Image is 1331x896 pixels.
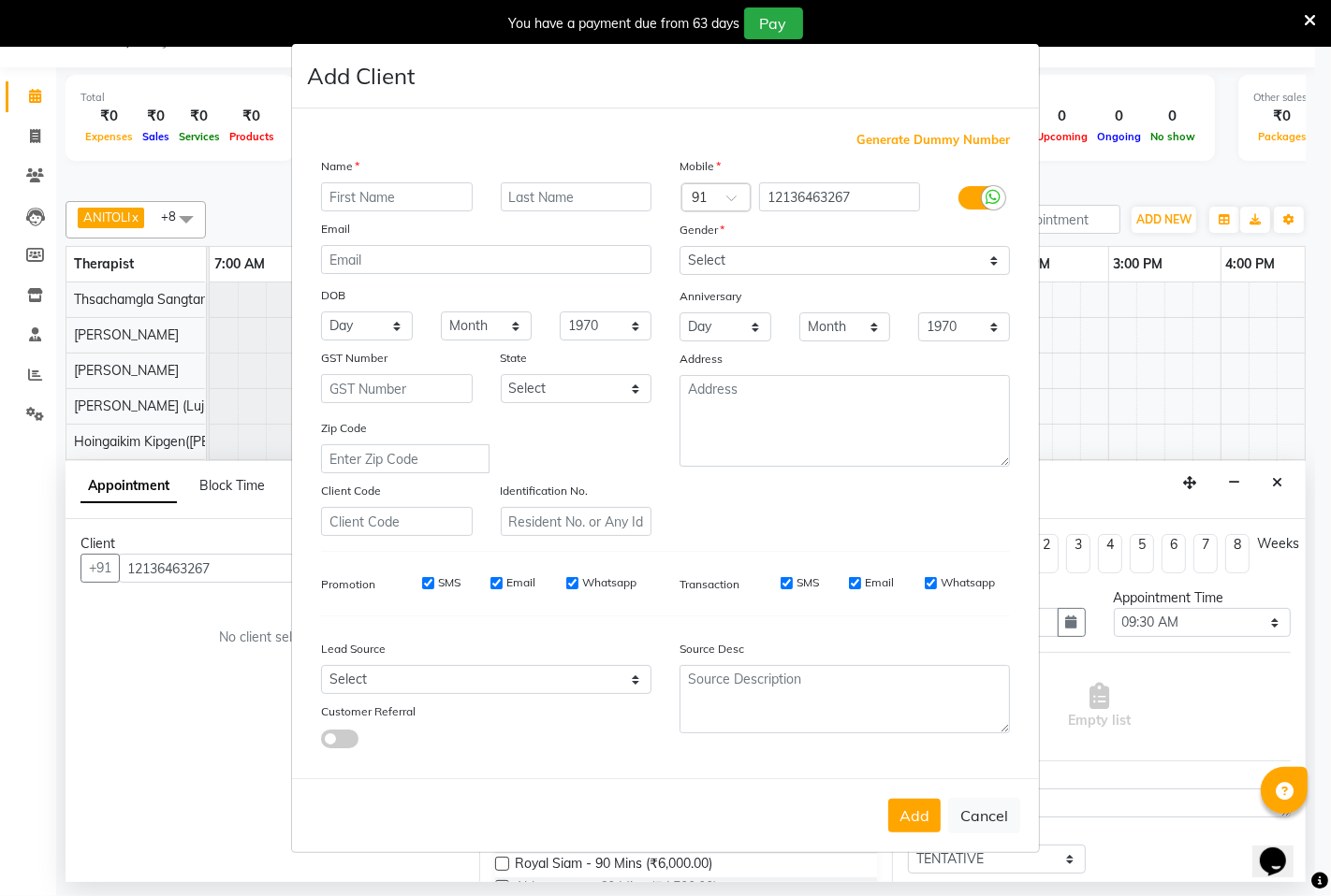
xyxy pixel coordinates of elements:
label: Gender [680,222,724,238]
label: Anniversary [680,288,741,305]
label: Lead Source [321,641,386,658]
input: Email [321,245,651,274]
button: Add [888,799,941,832]
span: Generate Dummy Number [856,131,1010,150]
label: Email [506,574,535,591]
input: GST Number [321,374,473,403]
label: DOB [321,287,345,304]
label: Email [321,221,350,238]
label: Mobile [680,158,721,175]
label: Whatsapp [582,574,636,591]
label: Client Code [321,483,381,499]
label: Name [321,158,359,175]
label: Email [865,574,894,591]
label: Whatsapp [941,574,995,591]
button: Cancel [948,798,1020,833]
label: GST Number [321,350,388,367]
label: SMS [797,574,819,591]
label: Zip Code [321,420,367,437]
label: Transaction [680,576,739,593]
label: State [501,350,528,367]
label: SMS [438,574,461,591]
label: Identification No. [501,483,589,499]
label: Customer Referral [321,703,416,720]
input: Enter Zip Code [321,444,490,473]
label: Address [680,351,723,368]
h4: Add Client [307,59,415,93]
label: Promotion [321,576,375,593]
label: Source Desc [680,641,744,658]
input: Client Code [321,507,473,536]
input: Resident No. or Any Id [501,507,652,536]
input: Mobile [759,182,921,211]
input: First Name [321,182,473,211]
input: Last Name [501,182,652,211]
